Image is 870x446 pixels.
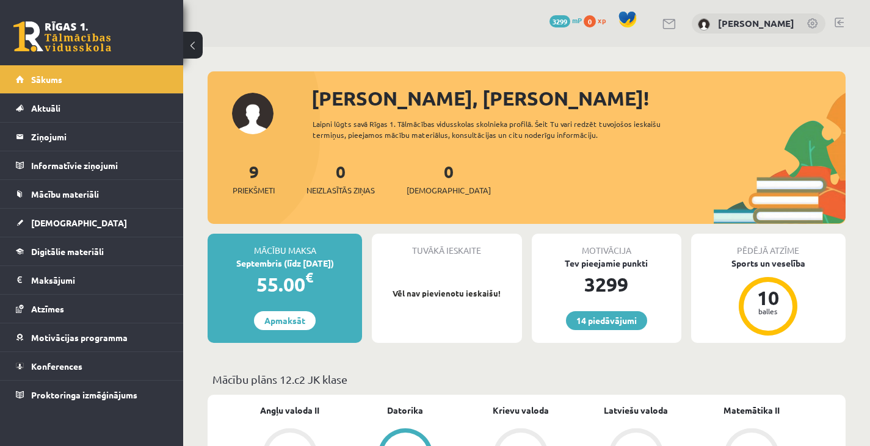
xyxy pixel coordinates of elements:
[532,234,681,257] div: Motivācija
[16,180,168,208] a: Mācību materiāli
[31,266,168,294] legend: Maksājumi
[31,389,137,400] span: Proktoringa izmēģinājums
[16,237,168,265] a: Digitālie materiāli
[407,160,491,196] a: 0[DEMOGRAPHIC_DATA]
[691,257,846,270] div: Sports un veselība
[598,15,606,25] span: xp
[306,160,375,196] a: 0Neizlasītās ziņas
[532,270,681,299] div: 3299
[493,404,549,417] a: Krievu valoda
[698,18,710,31] img: Nikoletta Nikolajenko
[723,404,780,417] a: Matemātika II
[532,257,681,270] div: Tev pieejamie punkti
[549,15,570,27] span: 3299
[16,295,168,323] a: Atzīmes
[254,311,316,330] a: Apmaksāt
[16,65,168,93] a: Sākums
[31,74,62,85] span: Sākums
[691,234,846,257] div: Pēdējā atzīme
[208,270,362,299] div: 55.00
[16,209,168,237] a: [DEMOGRAPHIC_DATA]
[16,266,168,294] a: Maksājumi
[31,151,168,179] legend: Informatīvie ziņojumi
[584,15,596,27] span: 0
[31,123,168,151] legend: Ziņojumi
[16,323,168,351] a: Motivācijas programma
[31,303,64,314] span: Atzīmes
[16,94,168,122] a: Aktuāli
[566,311,647,330] a: 14 piedāvājumi
[16,123,168,151] a: Ziņojumi
[305,268,313,286] span: €
[16,151,168,179] a: Informatīvie ziņojumi
[233,184,275,196] span: Priekšmeti
[31,332,128,343] span: Motivācijas programma
[306,184,375,196] span: Neizlasītās ziņas
[407,184,491,196] span: [DEMOGRAPHIC_DATA]
[604,404,668,417] a: Latviešu valoda
[31,103,60,113] span: Aktuāli
[260,404,319,417] a: Angļu valoda II
[691,257,846,337] a: Sports un veselība 10 balles
[750,308,786,315] div: balles
[572,15,582,25] span: mP
[718,17,794,29] a: [PERSON_NAME]
[584,15,612,25] a: 0 xp
[233,160,275,196] a: 9Priekšmeti
[31,189,99,200] span: Mācību materiāli
[208,257,362,270] div: Septembris (līdz [DATE])
[313,118,695,140] div: Laipni lūgts savā Rīgas 1. Tālmācības vidusskolas skolnieka profilā. Šeit Tu vari redzēt tuvojošo...
[13,21,111,52] a: Rīgas 1. Tālmācības vidusskola
[31,361,82,372] span: Konferences
[549,15,582,25] a: 3299 mP
[31,246,104,257] span: Digitālie materiāli
[750,288,786,308] div: 10
[387,404,423,417] a: Datorika
[16,352,168,380] a: Konferences
[16,381,168,409] a: Proktoringa izmēģinājums
[372,234,521,257] div: Tuvākā ieskaite
[378,287,515,300] p: Vēl nav pievienotu ieskaišu!
[208,234,362,257] div: Mācību maksa
[311,84,846,113] div: [PERSON_NAME], [PERSON_NAME]!
[212,371,841,387] p: Mācību plāns 12.c2 JK klase
[31,217,127,228] span: [DEMOGRAPHIC_DATA]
